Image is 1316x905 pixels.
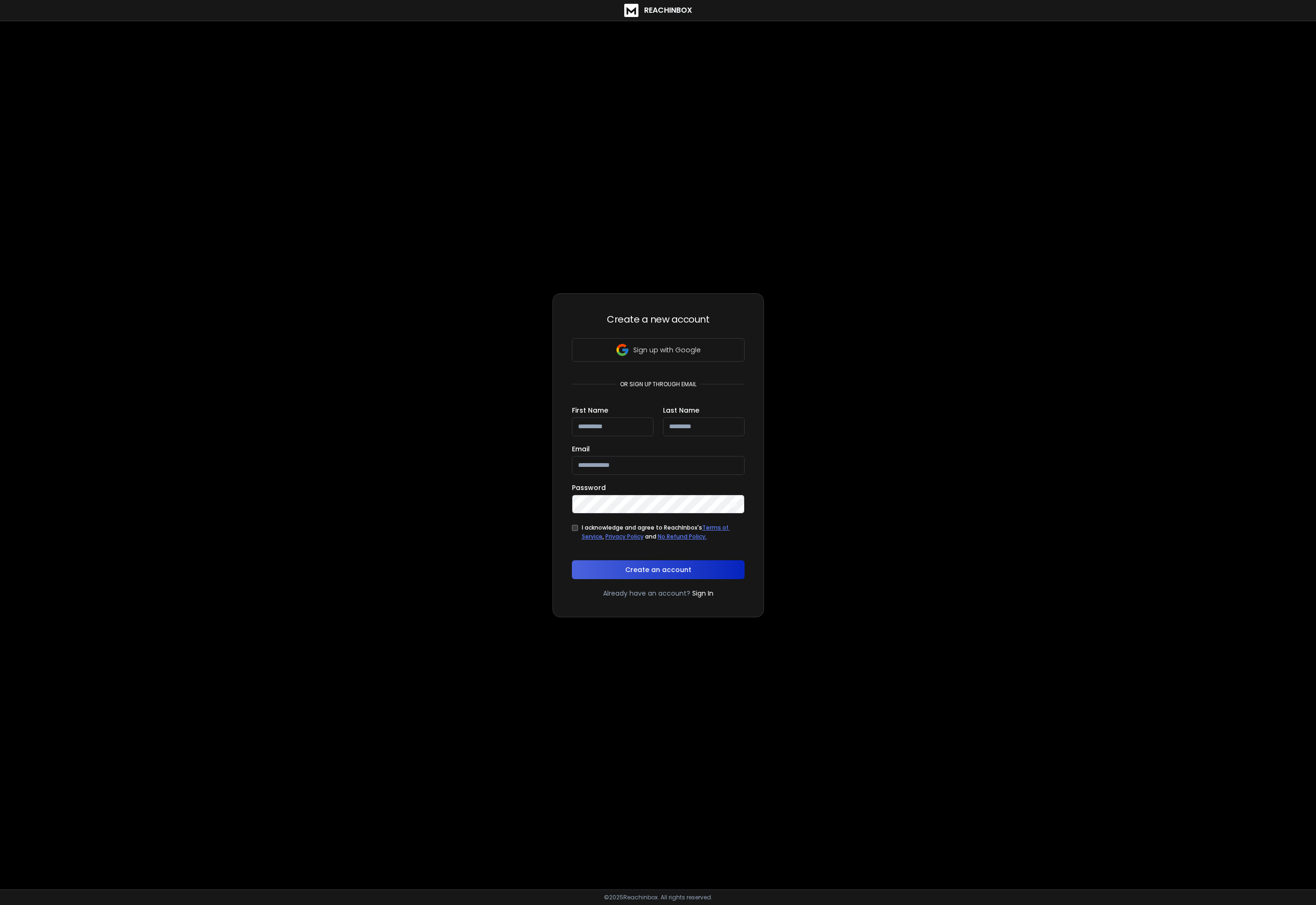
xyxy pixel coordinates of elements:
[572,560,745,579] button: Create an account
[663,407,699,414] label: Last Name
[572,407,608,414] label: First Name
[572,446,590,452] label: Email
[616,381,700,388] p: or sign up through email
[582,523,730,541] a: Terms of Service
[572,484,606,491] label: Password
[624,4,692,17] a: ReachInbox
[604,894,712,901] p: © 2025 Reachinbox. All rights reserved.
[572,313,745,326] h3: Create a new account
[624,4,638,17] img: logo
[603,589,690,598] p: Already have an account?
[644,5,692,16] h1: ReachInbox
[605,532,644,540] a: Privacy Policy
[692,589,713,598] a: Sign In
[582,523,745,541] div: I acknowledge and agree to ReachInbox's , and
[658,532,707,540] a: No Refund Policy.
[633,345,701,355] p: Sign up with Google
[572,338,745,362] button: Sign up with Google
